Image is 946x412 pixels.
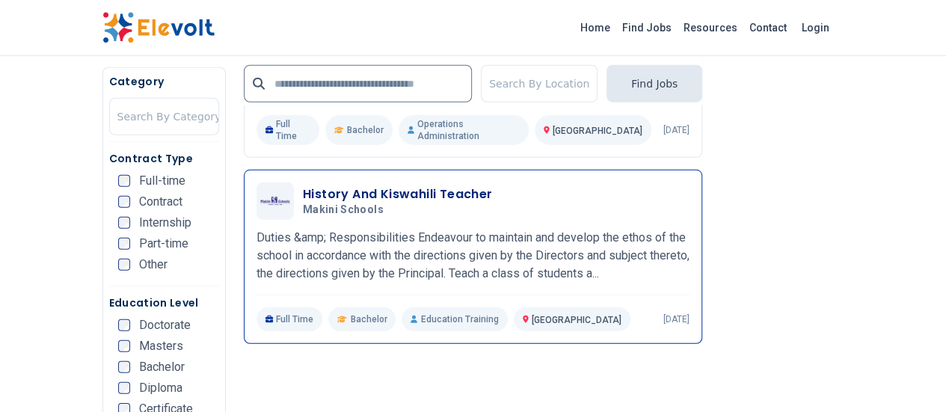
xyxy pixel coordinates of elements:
span: Full-time [139,175,185,187]
input: Part-time [118,238,130,250]
span: Doctorate [139,319,191,331]
span: Masters [139,340,183,352]
p: [DATE] [663,313,689,325]
span: Makini Schools [303,203,384,217]
p: Operations Administration [399,115,529,145]
p: [DATE] [663,124,689,136]
p: Education Training [402,307,507,331]
img: Makini Schools [260,197,290,206]
iframe: Chat Widget [871,340,946,412]
span: [GEOGRAPHIC_DATA] [532,315,621,325]
input: Full-time [118,175,130,187]
span: Contract [139,196,182,208]
a: Makini SchoolsHistory And Kiswahili TeacherMakini SchoolsDuties &amp; Responsibilities Endeavour ... [257,182,689,331]
span: Part-time [139,238,188,250]
a: Home [574,16,616,40]
input: Internship [118,217,130,229]
input: Diploma [118,382,130,394]
span: Internship [139,217,191,229]
a: Login [793,13,838,43]
input: Masters [118,340,130,352]
span: Diploma [139,382,182,394]
input: Doctorate [118,319,130,331]
input: Other [118,259,130,271]
h5: Category [109,74,219,89]
a: Resources [678,16,743,40]
p: Full Time [257,115,319,145]
span: Other [139,259,168,271]
h3: History And Kiswahili Teacher [303,185,493,203]
a: Contact [743,16,793,40]
span: [GEOGRAPHIC_DATA] [553,126,642,136]
button: Find Jobs [606,65,702,102]
h5: Contract Type [109,151,219,166]
p: Duties &amp; Responsibilities Endeavour to maintain and develop the ethos of the school in accord... [257,229,689,283]
a: Find Jobs [616,16,678,40]
input: Contract [118,196,130,208]
span: Bachelor [139,361,185,373]
h5: Education Level [109,295,219,310]
img: Elevolt [102,12,215,43]
p: Full Time [257,307,323,331]
span: Bachelor [347,124,384,136]
input: Bachelor [118,361,130,373]
span: Bachelor [350,313,387,325]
